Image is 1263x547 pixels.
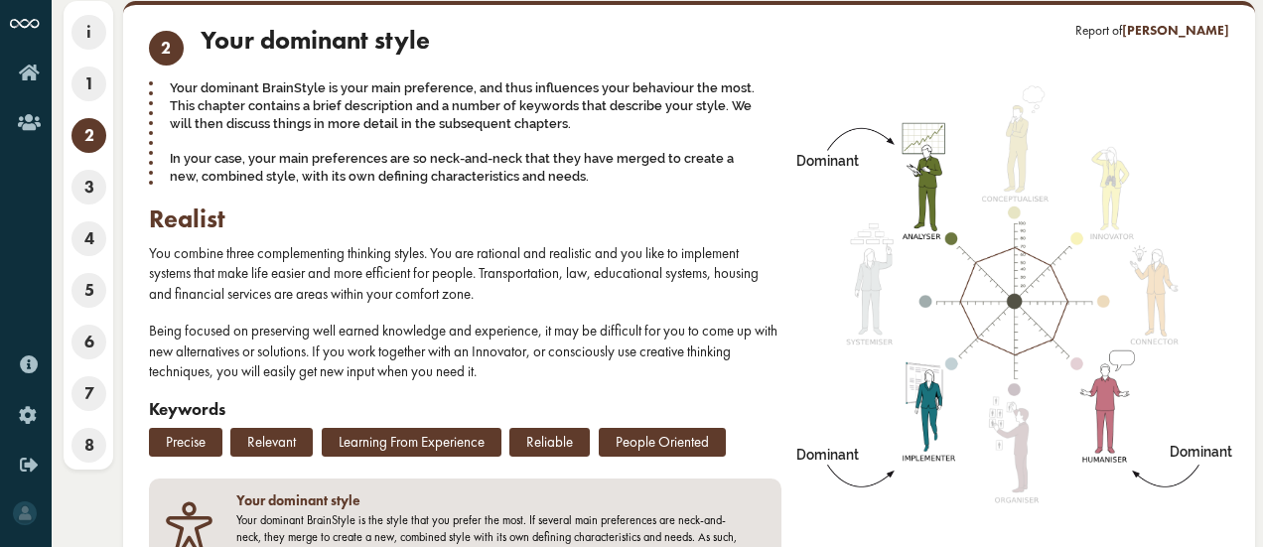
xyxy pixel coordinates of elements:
[149,243,781,304] p: You combine three complementing thinking styles. You are rational and realistic and you like to i...
[1075,22,1229,40] div: Report of
[149,399,781,419] h3: Keywords
[322,428,501,457] div: Learning from experience
[509,428,590,457] div: Reliable
[149,77,781,187] div: Your dominant BrainStyle is your main preference, and thus influences your behaviour the most. Th...
[149,428,222,457] div: Precise
[71,325,106,359] span: 6
[71,118,106,153] span: 2
[71,376,106,411] span: 7
[236,492,740,509] h3: Your dominant style
[71,428,106,463] span: 8
[71,67,106,101] span: 1
[149,31,184,66] span: 2
[71,15,106,50] span: i
[599,428,726,457] div: People oriented
[149,321,781,381] p: Being focused on preserving well earned knowledge and experience, it may be difficult for you to ...
[201,26,430,65] span: Your dominant style
[796,446,856,465] div: Dominant
[71,221,106,256] span: 4
[1170,443,1229,462] div: Dominant
[1122,22,1229,39] span: [PERSON_NAME]
[796,152,856,171] div: Dominant
[71,273,106,308] span: 5
[230,428,313,457] div: Relevant
[149,205,781,235] h2: realist
[832,84,1197,518] img: realist
[71,170,106,205] span: 3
